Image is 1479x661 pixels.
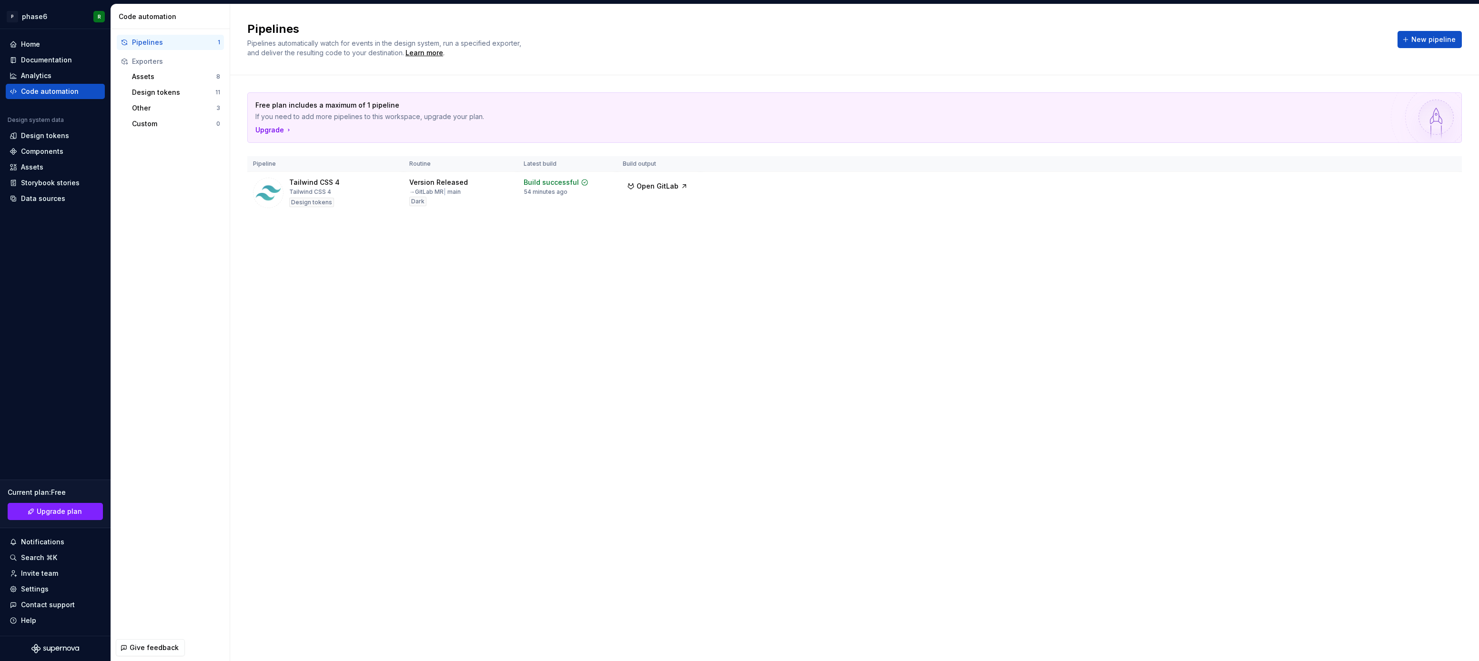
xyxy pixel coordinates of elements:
[21,40,40,49] div: Home
[405,48,443,58] a: Learn more
[132,38,218,47] div: Pipelines
[6,581,105,597] a: Settings
[623,183,692,191] a: Open GitLab
[216,120,220,128] div: 0
[444,188,446,195] span: |
[1398,31,1462,48] button: New pipeline
[6,566,105,581] a: Invite team
[98,13,101,20] div: R
[2,6,109,27] button: Pphase6R
[524,188,567,196] div: 54 minutes ago
[31,644,79,653] svg: Supernova Logo
[247,39,523,57] span: Pipelines automatically watch for events in the design system, run a specified exporter, and deli...
[21,537,64,547] div: Notifications
[409,188,461,196] div: → GitLab MR main
[524,178,579,187] div: Build successful
[128,85,224,100] button: Design tokens11
[216,73,220,80] div: 8
[255,125,293,135] button: Upgrade
[21,616,36,625] div: Help
[116,639,185,656] button: Give feedback
[409,178,468,187] div: Version Released
[623,178,692,195] button: Open GitLab
[21,131,69,140] div: Design tokens
[130,643,179,652] span: Give feedback
[216,104,220,112] div: 3
[132,72,216,81] div: Assets
[21,553,57,562] div: Search ⌘K
[37,507,82,516] span: Upgrade plan
[21,55,72,65] div: Documentation
[289,188,331,196] div: Tailwind CSS 4
[617,156,701,172] th: Build output
[21,178,80,188] div: Storybook stories
[255,100,1387,110] p: Free plan includes a maximum of 1 pipeline
[518,156,617,172] th: Latest build
[6,175,105,190] a: Storybook stories
[637,181,679,191] span: Open GitLab
[119,12,226,21] div: Code automation
[6,52,105,68] a: Documentation
[8,503,103,520] button: Upgrade plan
[6,550,105,565] button: Search ⌘K
[21,600,75,610] div: Contact support
[22,12,47,21] div: phase6
[404,156,518,172] th: Routine
[404,50,445,57] span: .
[21,584,49,594] div: Settings
[21,87,79,96] div: Code automation
[117,35,224,50] button: Pipelines1
[7,11,18,22] div: P
[289,178,340,187] div: Tailwind CSS 4
[6,613,105,628] button: Help
[6,84,105,99] a: Code automation
[1411,35,1456,44] span: New pipeline
[128,69,224,84] button: Assets8
[132,88,215,97] div: Design tokens
[409,197,426,206] div: Dark
[132,119,216,129] div: Custom
[21,162,43,172] div: Assets
[128,100,224,116] button: Other3
[215,89,220,96] div: 11
[6,128,105,143] a: Design tokens
[218,39,220,46] div: 1
[6,191,105,206] a: Data sources
[21,569,58,578] div: Invite team
[132,57,220,66] div: Exporters
[6,597,105,612] button: Contact support
[21,71,51,80] div: Analytics
[8,488,103,497] div: Current plan : Free
[255,112,1387,121] p: If you need to add more pipelines to this workspace, upgrade your plan.
[21,147,63,156] div: Components
[247,21,1386,37] h2: Pipelines
[6,534,105,550] button: Notifications
[6,37,105,52] a: Home
[247,156,404,172] th: Pipeline
[132,103,216,113] div: Other
[8,116,64,124] div: Design system data
[289,198,334,207] div: Design tokens
[6,144,105,159] a: Components
[6,160,105,175] a: Assets
[128,116,224,131] button: Custom0
[6,68,105,83] a: Analytics
[21,194,65,203] div: Data sources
